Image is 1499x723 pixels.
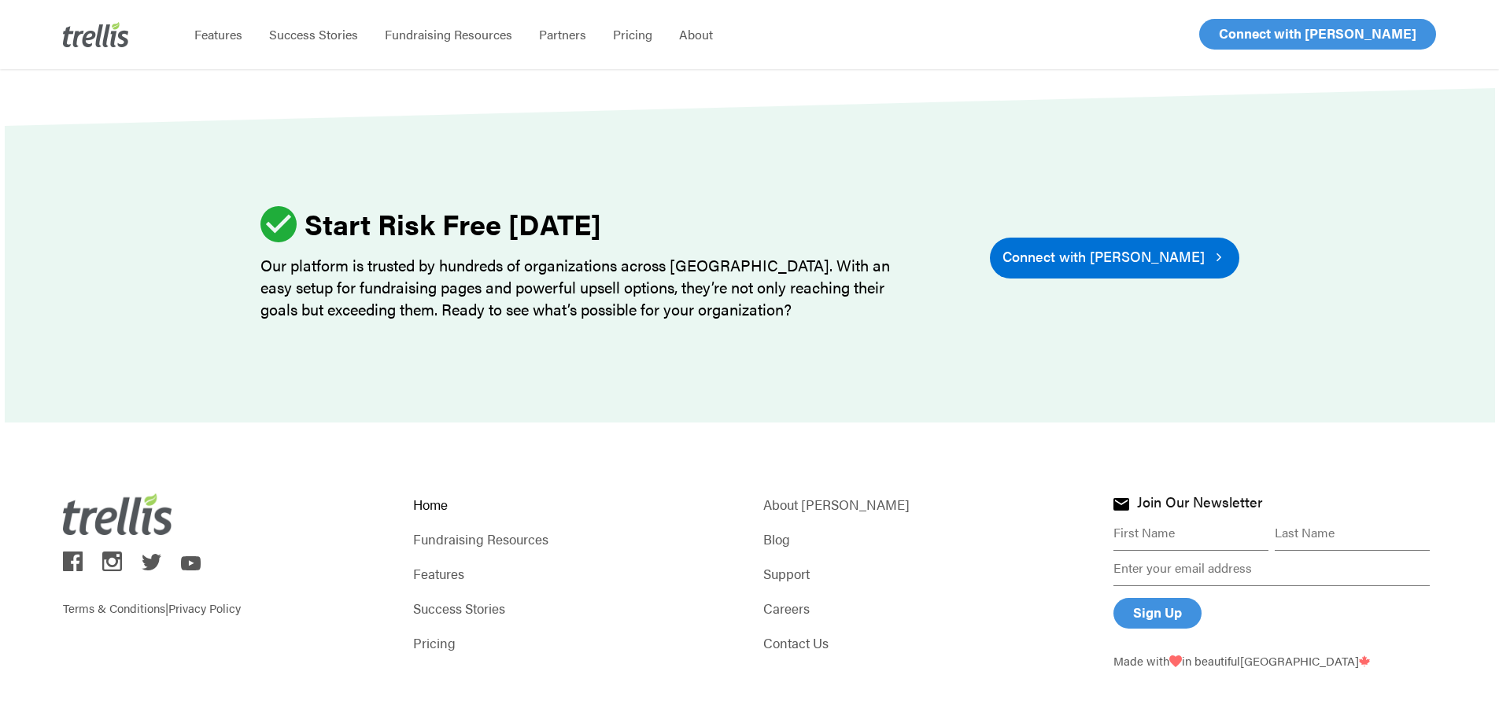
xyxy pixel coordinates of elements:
img: Join Trellis Newsletter [1113,498,1129,511]
span: [GEOGRAPHIC_DATA] [1240,652,1370,669]
a: Blog [763,528,1086,550]
input: Enter your email address [1113,551,1430,586]
a: Fundraising Resources [371,27,526,42]
span: Connect with [PERSON_NAME] [1219,24,1416,42]
p: Our platform is trusted by hundreds of organizations across [GEOGRAPHIC_DATA]. With an easy setup... [260,254,906,320]
a: Success Stories [413,597,736,619]
strong: Start Risk Free [DATE] [305,203,601,244]
a: Home [413,493,736,515]
a: Connect with [PERSON_NAME] [990,238,1239,279]
input: Sign Up [1113,598,1202,629]
a: Connect with [PERSON_NAME] [1199,19,1436,50]
a: Success Stories [256,27,371,42]
img: trellis on twitter [142,554,161,570]
img: trellis on instagram [102,551,122,571]
img: Trellis - Canada [1359,655,1370,667]
a: Support [763,563,1086,585]
a: Fundraising Resources [413,528,736,550]
a: Contact Us [763,632,1086,654]
h4: Join Our Newsletter [1137,494,1262,515]
a: About [666,27,726,42]
span: Pricing [613,25,652,43]
a: Partners [526,27,600,42]
span: About [679,25,713,43]
span: Partners [539,25,586,43]
a: Features [181,27,256,42]
a: About [PERSON_NAME] [763,493,1086,515]
a: Features [413,563,736,585]
img: Trellis Logo [63,493,173,535]
img: trellis on facebook [63,551,83,571]
a: Pricing [600,27,666,42]
img: Love From Trellis [1169,655,1182,667]
a: Privacy Policy [168,599,241,616]
span: Features [194,25,242,43]
span: Fundraising Resources [385,25,512,43]
a: Pricing [413,632,736,654]
img: ic_check_circle_46.svg [260,206,297,242]
span: Connect with [PERSON_NAME] [1002,245,1205,267]
span: Success Stories [269,25,358,43]
img: trellis on youtube [181,556,201,570]
p: Made with in beautiful [1113,652,1436,670]
a: Terms & Conditions [63,599,165,616]
input: First Name [1113,515,1268,551]
p: | [63,576,386,617]
img: Trellis [63,22,129,47]
input: Last Name [1275,515,1430,551]
a: Careers [763,597,1086,619]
